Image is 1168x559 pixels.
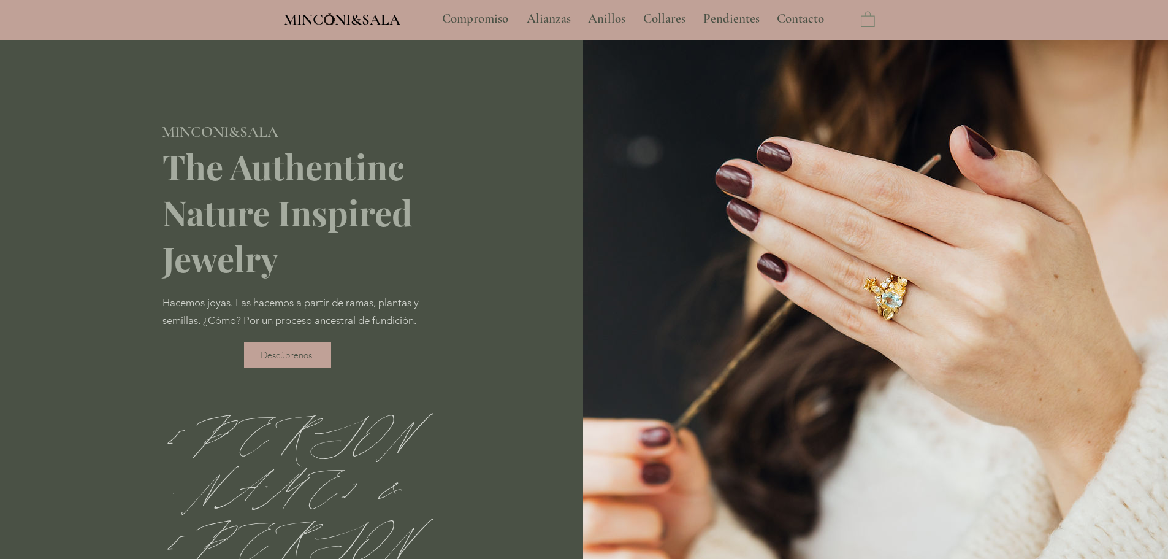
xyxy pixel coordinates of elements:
[433,4,517,34] a: Compromiso
[162,143,412,281] span: The Authentinc Nature Inspired Jewelry
[517,4,579,34] a: Alianzas
[582,4,632,34] p: Anillos
[694,4,768,34] a: Pendientes
[771,4,830,34] p: Contacto
[162,123,278,141] span: MINCONI&SALA
[634,4,694,34] a: Collares
[697,4,766,34] p: Pendientes
[409,4,858,34] nav: Sitio
[162,120,278,141] a: MINCONI&SALA
[284,8,400,28] a: MINCONI&SALA
[162,296,419,326] span: Hacemos joyas. Las hacemos a partir de ramas, plantas y semillas. ¿Cómo? Por un proceso ancestral...
[284,10,400,29] span: MINCONI&SALA
[324,13,335,25] img: Minconi Sala
[637,4,692,34] p: Collares
[436,4,514,34] p: Compromiso
[768,4,834,34] a: Contacto
[244,342,331,368] a: Descúbrenos
[521,4,577,34] p: Alianzas
[579,4,634,34] a: Anillos
[261,349,312,361] span: Descúbrenos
